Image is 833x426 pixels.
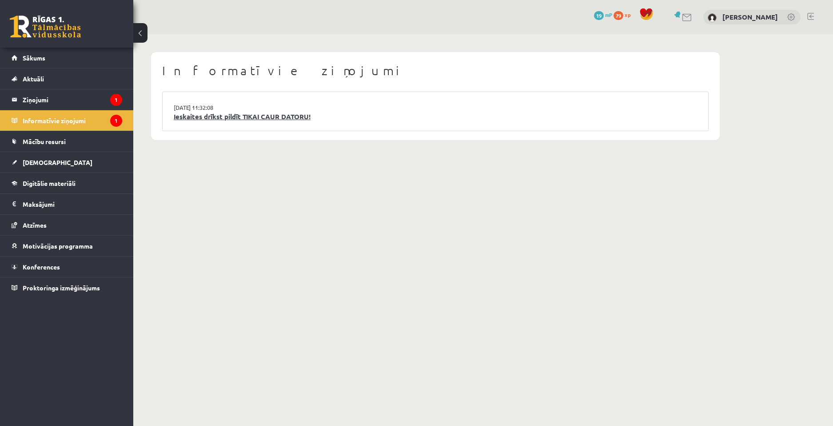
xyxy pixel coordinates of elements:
a: Atzīmes [12,215,122,235]
i: 1 [110,94,122,106]
a: Informatīvie ziņojumi1 [12,110,122,131]
span: Sākums [23,54,45,62]
span: Digitālie materiāli [23,179,76,187]
span: Aktuāli [23,75,44,83]
span: 79 [614,11,623,20]
span: Mācību resursi [23,137,66,145]
legend: Informatīvie ziņojumi [23,110,122,131]
a: Rīgas 1. Tālmācības vidusskola [10,16,81,38]
a: [DATE] 11:32:08 [174,103,240,112]
span: 19 [594,11,604,20]
a: [DEMOGRAPHIC_DATA] [12,152,122,173]
legend: Maksājumi [23,194,122,214]
span: xp [625,11,630,18]
span: Atzīmes [23,221,47,229]
span: [DEMOGRAPHIC_DATA] [23,158,92,166]
a: Aktuāli [12,68,122,89]
a: Digitālie materiāli [12,173,122,193]
a: Motivācijas programma [12,236,122,256]
a: Proktoringa izmēģinājums [12,277,122,298]
a: Ziņojumi1 [12,89,122,110]
a: Sākums [12,48,122,68]
legend: Ziņojumi [23,89,122,110]
h1: Informatīvie ziņojumi [162,63,709,78]
i: 1 [110,115,122,127]
a: 19 mP [594,11,612,18]
span: Proktoringa izmēģinājums [23,284,100,292]
a: Maksājumi [12,194,122,214]
a: 79 xp [614,11,635,18]
span: Konferences [23,263,60,271]
a: Ieskaites drīkst pildīt TIKAI CAUR DATORU! [174,112,697,122]
span: mP [605,11,612,18]
a: [PERSON_NAME] [722,12,778,21]
a: Konferences [12,257,122,277]
a: Mācību resursi [12,131,122,152]
img: Kristaps Zomerfelds [708,13,717,22]
span: Motivācijas programma [23,242,93,250]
